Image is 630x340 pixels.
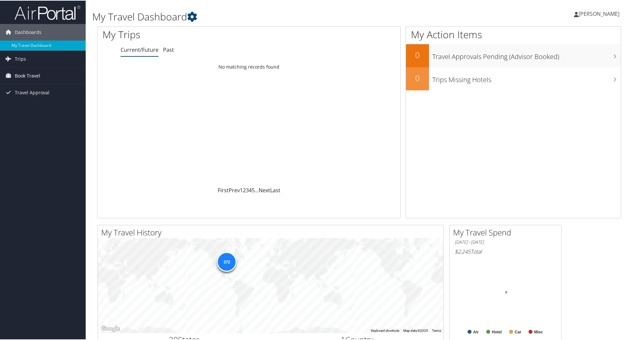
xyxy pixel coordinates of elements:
text: Misc [534,329,543,334]
a: [PERSON_NAME] [574,3,626,23]
span: Trips [15,50,26,67]
span: … [255,186,259,193]
h3: Trips Missing Hotels [432,71,621,84]
h2: 0 [406,49,429,60]
a: Past [163,46,174,53]
a: Last [270,186,280,193]
h6: Total [455,247,556,255]
span: Map data ©2025 [403,328,428,332]
a: 0Travel Approvals Pending (Advisor Booked) [406,44,621,67]
div: 372 [217,251,237,271]
a: Next [259,186,270,193]
a: 0Trips Missing Hotels [406,67,621,90]
h1: My Action Items [406,27,621,41]
a: 2 [243,186,246,193]
h2: 0 [406,72,429,83]
h6: [DATE] - [DATE] [455,238,556,245]
a: 5 [252,186,255,193]
img: airportal-logo.png [14,4,80,20]
a: 4 [249,186,252,193]
a: 1 [240,186,243,193]
span: [PERSON_NAME] [579,10,619,17]
h1: My Travel Dashboard [92,9,448,23]
text: Hotel [492,329,502,334]
h2: My Travel Spend [453,226,561,237]
h3: Travel Approvals Pending (Advisor Booked) [432,48,621,61]
span: Book Travel [15,67,40,83]
h1: My Trips [102,27,269,41]
td: No matching records found [98,60,400,72]
a: Terms (opens in new tab) [432,328,441,332]
text: Car [515,329,521,334]
img: Google [100,324,121,332]
h2: My Travel History [101,226,443,237]
span: $2,245 [455,247,471,255]
text: Air [473,329,479,334]
button: Keyboard shortcuts [371,328,399,332]
span: Dashboards [15,23,42,40]
a: Current/Future [121,46,158,53]
a: First [218,186,229,193]
a: Prev [229,186,240,193]
a: Open this area in Google Maps (opens a new window) [100,324,121,332]
span: Travel Approval [15,84,49,100]
a: 3 [246,186,249,193]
